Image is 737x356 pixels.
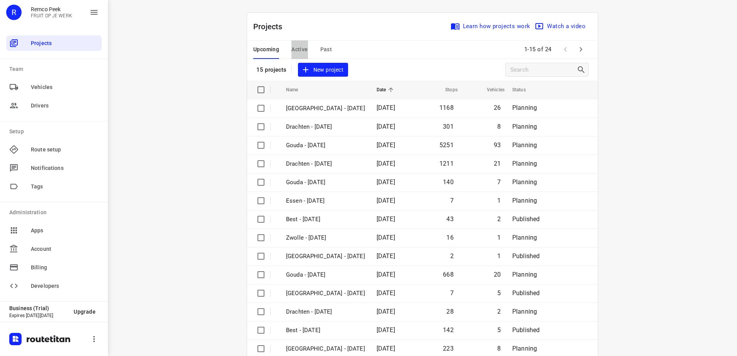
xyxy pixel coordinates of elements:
p: Gouda - [DATE] [286,141,365,150]
span: [DATE] [377,234,395,241]
span: Developers [31,282,99,290]
p: Essen - Friday [286,196,365,205]
span: 1 [497,197,501,204]
div: Route setup [6,142,102,157]
div: Notifications [6,160,102,176]
span: [DATE] [377,345,395,352]
span: 2 [450,252,454,260]
span: 223 [443,345,454,352]
span: 668 [443,271,454,278]
span: Published [512,326,540,334]
span: 26 [494,104,501,111]
span: Date [377,85,396,94]
span: [DATE] [377,252,395,260]
p: FRUIT OP JE WERK [31,13,72,18]
span: Planning [512,308,537,315]
div: Drivers [6,98,102,113]
span: 2 [497,308,501,315]
span: Drivers [31,102,99,110]
span: [DATE] [377,326,395,334]
div: Account [6,241,102,257]
span: Past [320,45,332,54]
span: Upcoming [253,45,279,54]
p: Team [9,65,102,73]
span: Planning [512,345,537,352]
span: Name [286,85,308,94]
span: Planning [512,141,537,149]
p: Gouda - Thursday [286,270,365,279]
span: 8 [497,123,501,130]
span: Planning [512,197,537,204]
p: Remco Peek [31,6,72,12]
div: Vehicles [6,79,102,95]
span: [DATE] [377,197,395,204]
span: New project [303,65,343,75]
div: Apps [6,223,102,238]
span: [DATE] [377,178,395,186]
span: Previous Page [558,42,573,57]
p: Zwolle - Friday [286,233,365,242]
span: Notifications [31,164,99,172]
button: New project [298,63,348,77]
p: Best - Friday [286,215,365,224]
div: Billing [6,260,102,275]
span: 7 [450,289,454,297]
span: Planning [512,104,537,111]
span: [DATE] [377,289,395,297]
p: Administration [9,208,102,217]
div: Tags [6,179,102,194]
span: 140 [443,178,454,186]
span: 7 [450,197,454,204]
span: 301 [443,123,454,130]
span: Published [512,215,540,223]
span: [DATE] [377,123,395,130]
div: Developers [6,278,102,294]
p: Projects [253,21,289,32]
span: [DATE] [377,271,395,278]
span: 1168 [439,104,454,111]
p: Gemeente Rotterdam - Thursday [286,289,365,298]
span: Projects [31,39,99,47]
span: Tags [31,183,99,191]
span: Status [512,85,536,94]
span: 1211 [439,160,454,167]
span: Upgrade [74,309,96,315]
span: 8 [497,345,501,352]
p: 15 projects [256,66,287,73]
span: Apps [31,227,99,235]
span: 1 [497,252,501,260]
span: 93 [494,141,501,149]
span: Published [512,252,540,260]
span: [DATE] [377,160,395,167]
div: Projects [6,35,102,51]
span: 1-15 of 24 [521,41,555,58]
p: Setup [9,128,102,136]
p: Antwerpen - Thursday [286,252,365,261]
p: Business (Trial) [9,305,67,311]
span: 5251 [439,141,454,149]
p: Zwolle - Wednesday [286,104,365,113]
span: [DATE] [377,215,395,223]
span: Route setup [31,146,99,154]
p: Drachten - [DATE] [286,160,365,168]
div: Search [577,65,588,74]
span: Billing [31,264,99,272]
span: Account [31,245,99,253]
span: Planning [512,234,537,241]
div: R [6,5,22,20]
input: Search projects [510,64,577,76]
span: Active [291,45,308,54]
span: Vehicles [31,83,99,91]
span: 7 [497,178,501,186]
p: Gouda - [DATE] [286,178,365,187]
span: Planning [512,160,537,167]
span: [DATE] [377,104,395,111]
span: Published [512,289,540,297]
p: Drachten - Tuesday [286,123,365,131]
span: 5 [497,326,501,334]
span: Planning [512,123,537,130]
p: Drachten - Thursday [286,307,365,316]
span: Next Page [573,42,589,57]
p: Expires [DATE][DATE] [9,313,67,318]
span: 2 [497,215,501,223]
